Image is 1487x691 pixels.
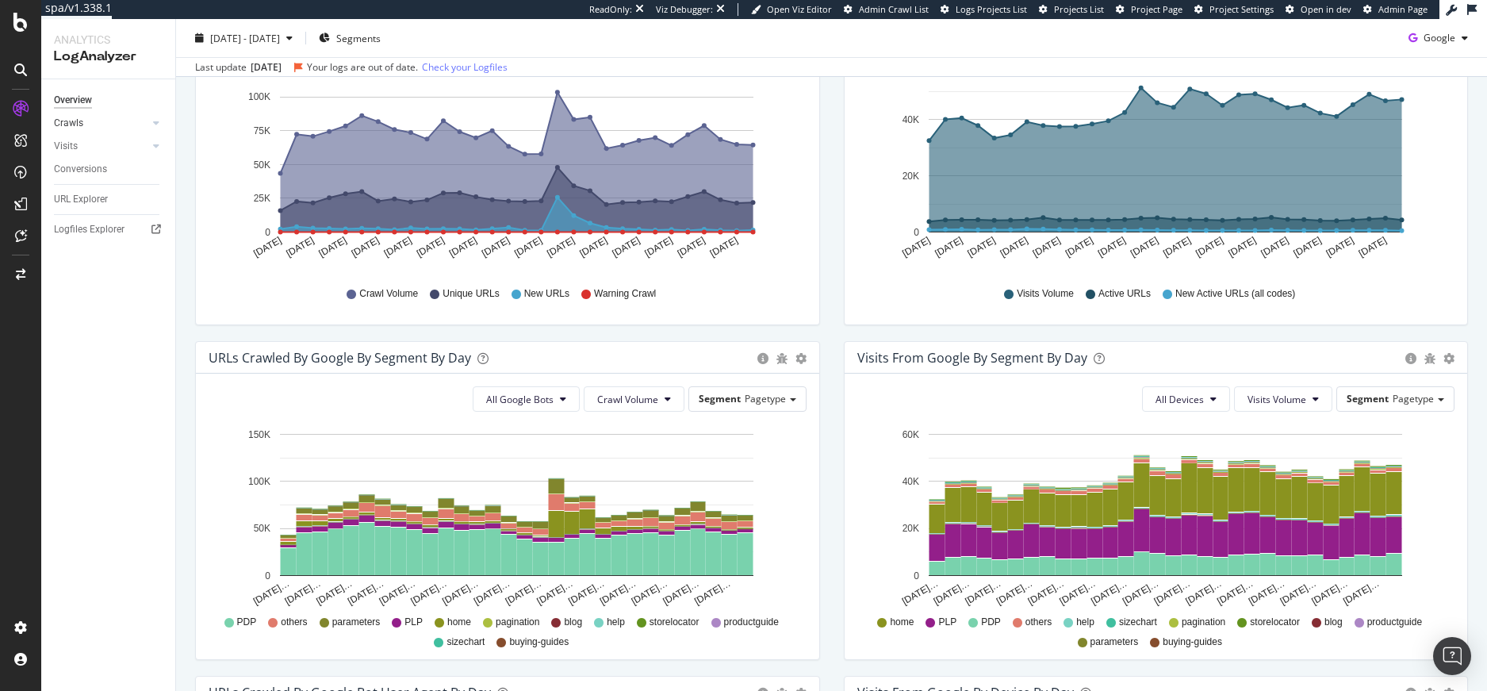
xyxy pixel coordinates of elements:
text: [DATE] [643,235,675,259]
text: [DATE] [382,235,414,259]
text: [DATE] [1063,235,1094,259]
text: [DATE] [676,235,707,259]
text: 25K [254,193,270,204]
span: Project Page [1131,3,1182,15]
text: 0 [914,570,919,582]
button: All Google Bots [473,386,580,412]
span: pagination [496,616,539,629]
span: All Google Bots [486,393,554,406]
span: help [607,616,625,629]
div: A chart. [209,424,800,608]
div: URL Explorer [54,191,108,208]
text: 0 [265,570,270,582]
text: [DATE] [1259,235,1290,259]
svg: A chart. [857,52,1449,272]
span: New Active URLs (all codes) [1175,287,1295,301]
button: Crawl Volume [584,386,684,412]
div: Open Intercom Messenger [1433,637,1471,675]
span: home [890,616,914,629]
text: [DATE] [317,235,349,259]
a: Conversions [54,161,164,178]
text: [DATE] [350,235,381,259]
text: 20K [902,171,918,182]
span: Segment [699,392,741,405]
text: [DATE] [415,235,446,259]
a: Logfiles Explorer [54,221,164,238]
button: All Devices [1142,386,1230,412]
a: Visits [54,138,148,155]
svg: A chart. [857,424,1449,608]
a: Overview [54,92,164,109]
svg: A chart. [209,52,800,272]
span: PDP [237,616,257,629]
text: [DATE] [1291,235,1323,259]
span: Visits Volume [1017,287,1074,301]
div: Viz Debugger: [656,3,713,16]
a: Project Page [1116,3,1182,16]
span: sizechart [1119,616,1157,629]
text: 100K [248,476,270,487]
span: Open Viz Editor [767,3,832,15]
span: Logs Projects List [956,3,1027,15]
span: blog [1324,616,1343,629]
span: help [1076,616,1094,629]
text: 75K [254,125,270,136]
a: Admin Page [1363,3,1428,16]
button: Visits Volume [1234,386,1332,412]
a: Open Viz Editor [751,3,832,16]
span: Visits Volume [1247,393,1306,406]
span: Warning Crawl [594,287,656,301]
span: Google [1424,31,1455,44]
text: 0 [914,227,919,238]
span: storelocator [1250,616,1300,629]
div: bug [776,353,788,364]
a: Open in dev [1286,3,1351,16]
div: Last update [195,60,508,75]
text: [DATE] [965,235,997,259]
span: Pagetype [745,392,786,405]
div: LogAnalyzer [54,48,163,66]
a: Check your Logfiles [422,60,508,75]
div: Conversions [54,161,107,178]
span: Projects List [1054,3,1104,15]
a: Admin Crawl List [844,3,929,16]
text: [DATE] [1324,235,1355,259]
text: 50K [254,524,270,535]
a: Logs Projects List [941,3,1027,16]
div: gear [1443,353,1454,364]
span: sizechart [446,635,485,649]
span: PLP [938,616,956,629]
text: 40K [902,114,918,125]
text: [DATE] [1226,235,1258,259]
span: parameters [1090,635,1139,649]
a: Project Settings [1194,3,1274,16]
text: 100K [248,92,270,103]
button: [DATE] - [DATE] [189,25,299,51]
span: Crawl Volume [597,393,658,406]
span: pagination [1182,616,1225,629]
div: Analytics [54,32,163,48]
span: Active URLs [1098,287,1151,301]
span: Segment [1347,392,1389,405]
div: circle-info [1405,353,1416,364]
span: All Devices [1155,393,1204,406]
text: 0 [265,227,270,238]
div: Overview [54,92,92,109]
span: Crawl Volume [359,287,418,301]
text: [DATE] [284,235,316,259]
span: New URLs [524,287,569,301]
span: Admin Page [1378,3,1428,15]
span: Pagetype [1393,392,1434,405]
div: Crawls [54,115,83,132]
text: [DATE] [512,235,544,259]
div: ReadOnly: [589,3,632,16]
text: [DATE] [933,235,964,259]
text: [DATE] [545,235,577,259]
span: PLP [404,616,423,629]
text: [DATE] [708,235,740,259]
span: home [447,616,471,629]
text: [DATE] [1030,235,1062,259]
